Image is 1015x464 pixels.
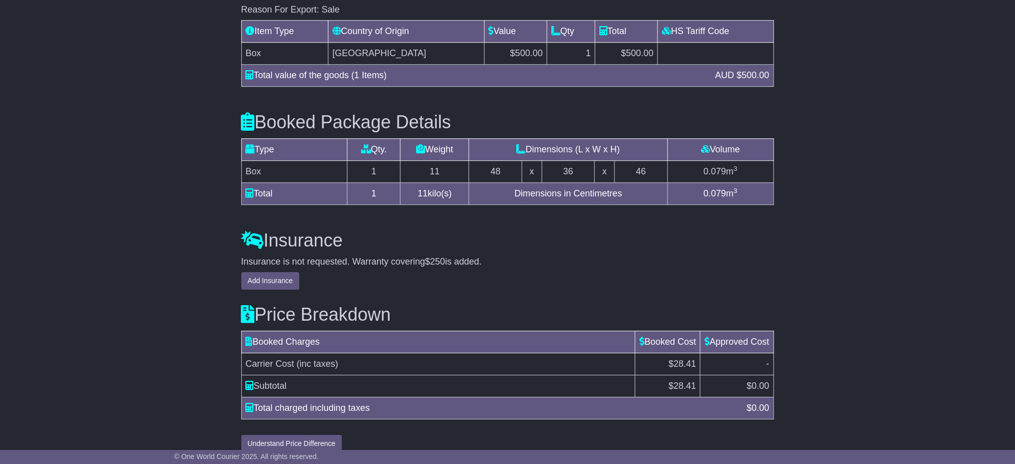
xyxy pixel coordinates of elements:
[752,403,769,413] span: 0.00
[401,160,469,182] td: 11
[348,160,401,182] td: 1
[241,5,774,16] div: Reason For Export: Sale
[734,165,738,172] sup: 3
[241,435,343,452] button: Understand Price Difference
[241,69,711,82] div: Total value of the goods (1 Items)
[241,182,348,204] td: Total
[241,138,348,160] td: Type
[241,160,348,182] td: Box
[547,21,595,43] td: Qty
[710,69,774,82] div: AUD $500.00
[469,182,667,204] td: Dimensions in Centimetres
[673,381,696,391] span: 28.41
[348,182,401,204] td: 1
[401,138,469,160] td: Weight
[484,21,547,43] td: Value
[484,43,547,65] td: $500.00
[469,138,667,160] td: Dimensions (L x W x H)
[614,160,667,182] td: 46
[667,160,774,182] td: m
[547,43,595,65] td: 1
[241,21,328,43] td: Item Type
[701,331,774,353] td: Approved Cost
[742,401,774,415] div: $
[246,359,294,369] span: Carrier Cost
[241,401,742,415] div: Total charged including taxes
[701,375,774,397] td: $
[704,166,726,176] span: 0.079
[668,359,696,369] span: $28.41
[767,359,770,369] span: -
[418,188,428,198] span: 11
[635,375,701,397] td: $
[667,138,774,160] td: Volume
[297,359,339,369] span: (inc taxes)
[734,187,738,194] sup: 3
[241,112,774,132] h3: Booked Package Details
[522,160,542,182] td: x
[667,182,774,204] td: m
[241,43,328,65] td: Box
[595,43,658,65] td: $500.00
[328,43,485,65] td: [GEOGRAPHIC_DATA]
[241,230,774,251] h3: Insurance
[241,305,774,325] h3: Price Breakdown
[704,188,726,198] span: 0.079
[328,21,485,43] td: Country of Origin
[635,331,701,353] td: Booked Cost
[401,182,469,204] td: kilo(s)
[469,160,522,182] td: 48
[595,21,658,43] td: Total
[425,257,445,267] span: $250
[174,452,319,460] span: © One World Courier 2025. All rights reserved.
[658,21,774,43] td: HS Tariff Code
[348,138,401,160] td: Qty.
[241,272,299,290] button: Add Insurance
[542,160,595,182] td: 36
[241,331,635,353] td: Booked Charges
[595,160,614,182] td: x
[241,257,774,268] div: Insurance is not requested. Warranty covering is added.
[241,375,635,397] td: Subtotal
[752,381,769,391] span: 0.00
